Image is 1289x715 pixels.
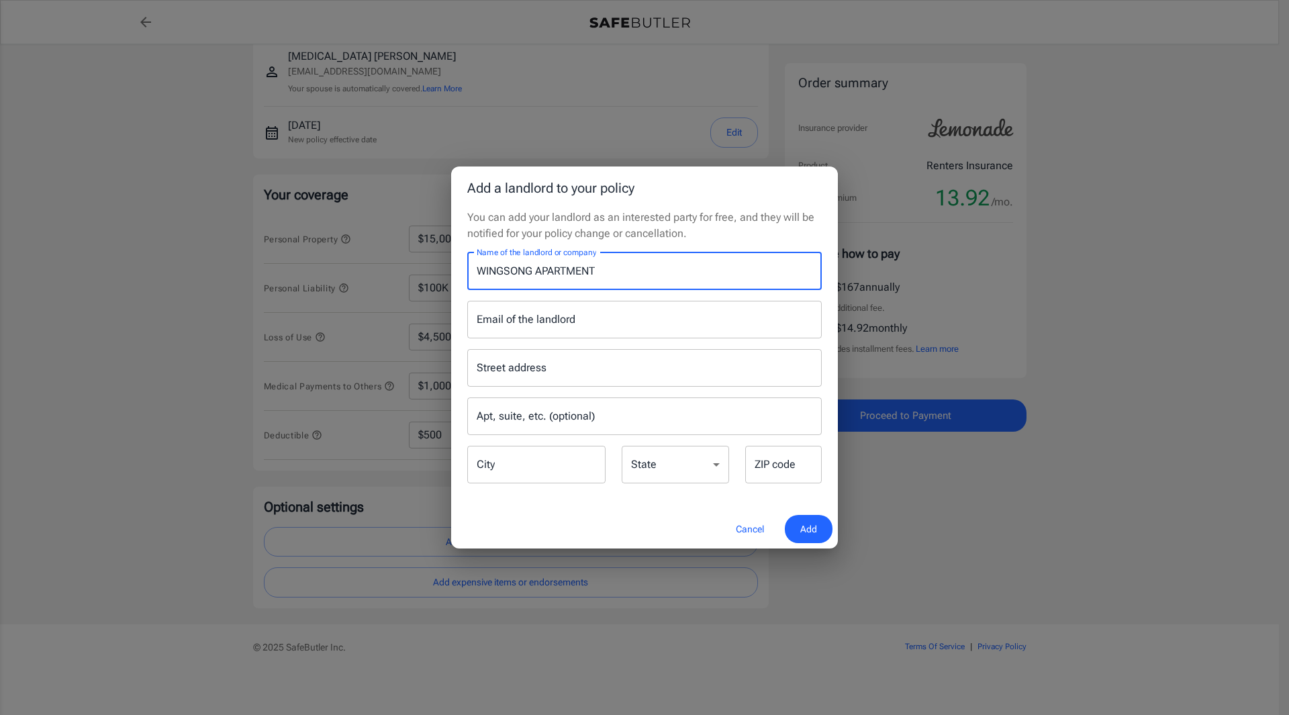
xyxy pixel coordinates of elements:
h2: Add a landlord to your policy [451,166,838,209]
p: You can add your landlord as an interested party for free, and they will be notified for your pol... [467,209,822,242]
label: Name of the landlord or company [477,246,596,258]
button: Add [785,515,832,544]
button: Cancel [720,515,779,544]
span: Add [800,521,817,538]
